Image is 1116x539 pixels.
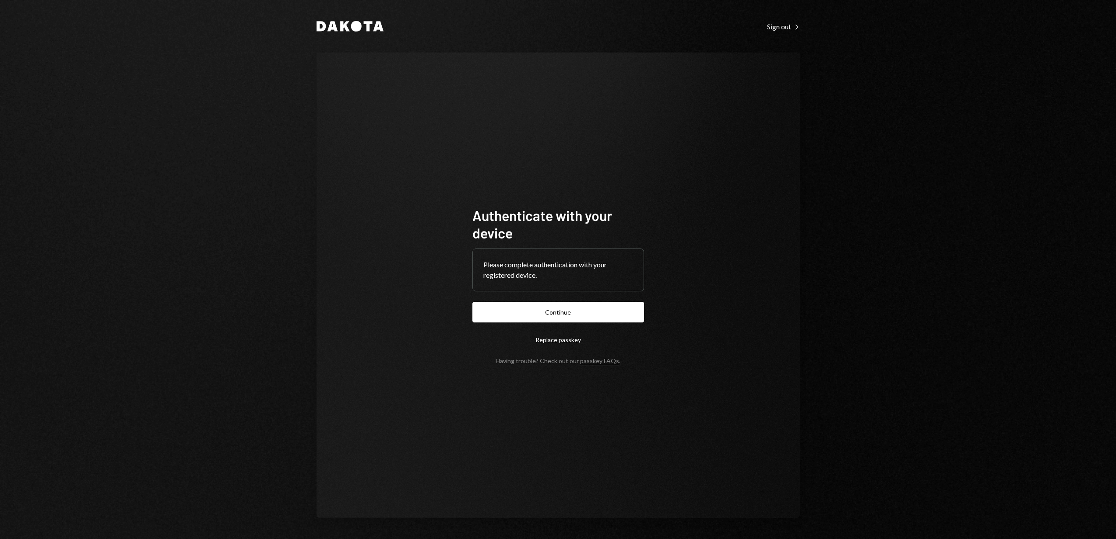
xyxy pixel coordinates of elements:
button: Replace passkey [472,329,644,350]
a: passkey FAQs [580,357,619,365]
button: Continue [472,302,644,322]
h1: Authenticate with your device [472,206,644,241]
div: Please complete authentication with your registered device. [483,259,633,280]
div: Sign out [767,22,800,31]
a: Sign out [767,21,800,31]
div: Having trouble? Check out our . [496,357,620,364]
